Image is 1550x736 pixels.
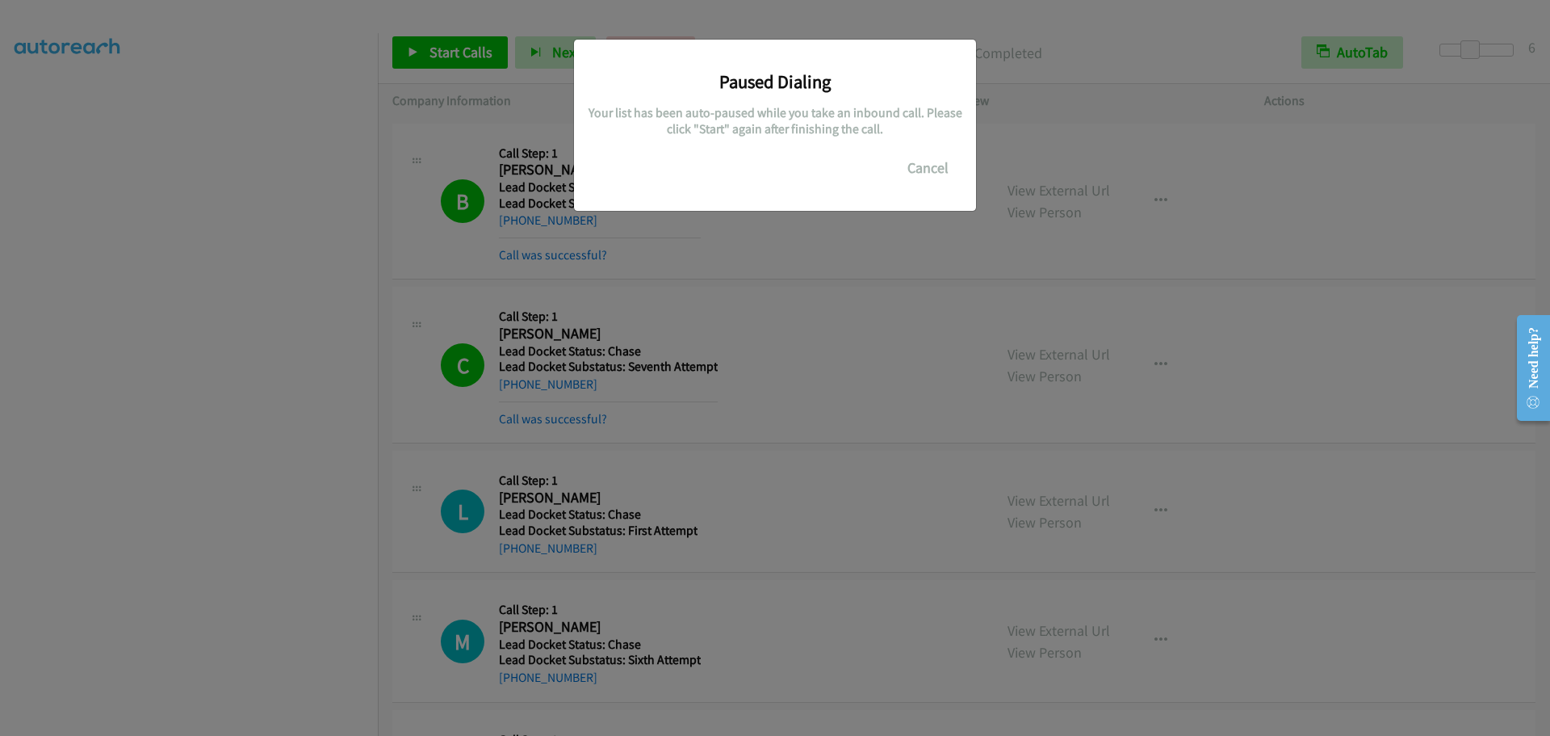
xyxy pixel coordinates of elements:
h3: Paused Dialing [586,70,964,93]
h5: Your list has been auto-paused while you take an inbound call. Please click "Start" again after f... [586,105,964,137]
iframe: Resource Center [1503,304,1550,432]
button: Cancel [892,152,964,184]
